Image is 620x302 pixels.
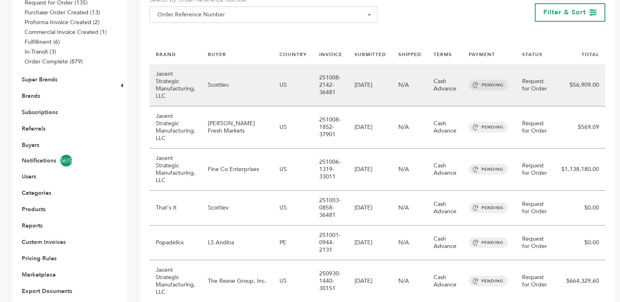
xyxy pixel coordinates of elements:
a: Products [22,205,45,213]
td: N/A [392,64,427,106]
td: $56,909.00 [555,64,605,106]
span: Filter & Sort [543,8,586,17]
span: PENDING [469,122,508,133]
td: US [273,106,313,149]
td: $0.00 [555,191,605,225]
td: $569.09 [555,106,605,149]
a: Marketplace [22,271,56,279]
a: Users [22,173,36,180]
td: Request for Order [516,225,555,260]
a: SUBMITTED [354,51,386,58]
span: PENDING [469,203,508,213]
td: Scottlev [202,64,273,106]
td: 251006-1319-33011 [313,149,348,191]
td: Jacent Strategic Manufacturing, LLC [150,64,202,106]
td: [PERSON_NAME] Fresh Markets [202,106,273,149]
td: 251008-2142-36481 [313,64,348,106]
td: That's It [150,191,202,225]
td: 251008-1852-37901 [313,106,348,149]
span: 5615 [60,155,72,167]
td: LS Andina [202,225,273,260]
td: US [273,64,313,106]
a: STATUS [522,51,543,58]
td: $1,138,180.00 [555,149,605,191]
td: Request for Order [516,64,555,106]
a: INVOICE [319,51,342,58]
a: TERMS [434,51,452,58]
a: Fulfillment (6) [25,38,60,46]
td: [DATE] [348,149,392,191]
a: COUNTRY [279,51,307,58]
td: Cash Advance [427,191,463,225]
a: PAYMENT [469,51,495,58]
a: Proforma Invoice Created (2) [25,18,100,26]
td: US [273,149,313,191]
a: Reports [22,222,43,230]
span: PENDING [469,80,508,90]
td: Request for Order [516,149,555,191]
td: [DATE] [348,191,392,225]
a: Subscriptions [22,108,58,116]
td: PE [273,225,313,260]
a: Order Complete (879) [25,58,83,65]
a: Super Brands [22,76,57,83]
a: Buyers [22,141,39,149]
span: PENDING [469,164,508,175]
td: Jacent Strategic Manufacturing, LLC [150,149,202,191]
a: SHIPPED [398,51,421,58]
td: Cash Advance [427,106,463,149]
a: Commercial Invoice Created (1) [25,28,107,36]
a: Brands [22,92,40,100]
a: TOTAL [581,51,599,58]
td: [DATE] [348,64,392,106]
td: Request for Order [516,106,555,149]
td: N/A [392,191,427,225]
td: Request for Order [516,191,555,225]
td: Fine Co Enterprises [202,149,273,191]
a: In-Transit (3) [25,48,56,56]
td: Cash Advance [427,225,463,260]
td: [DATE] [348,106,392,149]
td: Scottlev [202,191,273,225]
a: Pricing Rules [22,255,57,262]
td: US [273,191,313,225]
span: Order Reference Number [154,9,373,20]
td: 251001-0944-2131 [313,225,348,260]
td: Cash Advance [427,149,463,191]
td: Popadelics [150,225,202,260]
span: Order Reference Number [150,7,377,23]
td: N/A [392,225,427,260]
a: Purchase Order Created (13) [25,9,100,16]
span: PENDING [469,276,508,286]
a: BRAND [156,51,176,58]
a: Referrals [22,125,45,133]
td: 251003-0858-36481 [313,191,348,225]
a: BUYER [208,51,226,58]
td: Jacent Strategic Manufacturing, LLC [150,106,202,149]
td: N/A [392,149,427,191]
a: Notifications5615 [22,155,105,167]
td: [DATE] [348,225,392,260]
a: Categories [22,189,51,197]
td: $0.00 [555,225,605,260]
a: Export Documents [22,287,72,295]
span: PENDING [469,237,508,248]
td: N/A [392,106,427,149]
td: Cash Advance [427,64,463,106]
a: Custom Invoices [22,238,66,246]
